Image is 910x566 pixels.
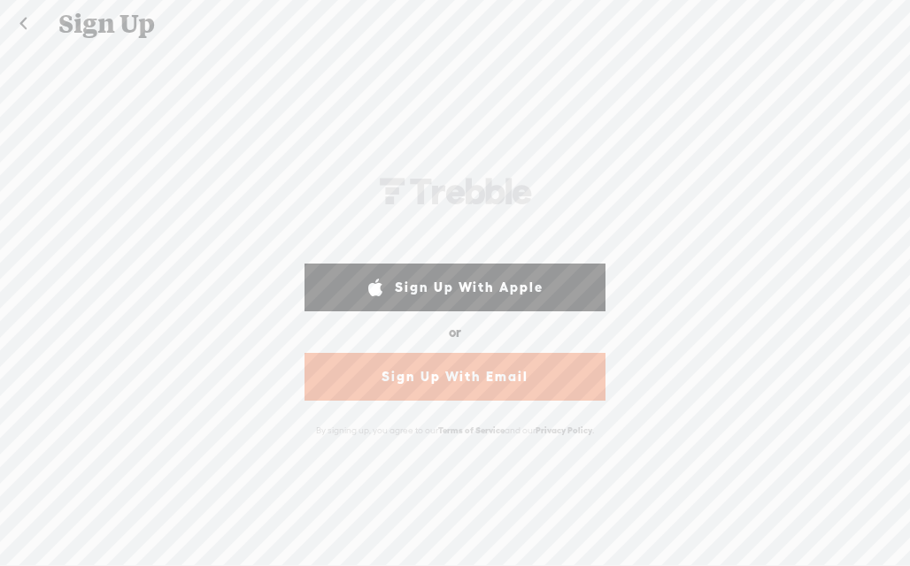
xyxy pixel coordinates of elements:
a: Sign Up With Email [305,353,605,401]
div: or [449,318,461,347]
a: Privacy Policy [536,425,592,435]
div: Sign Up [46,1,866,47]
a: Terms of Service [438,425,505,435]
a: Sign Up With Apple [305,264,605,311]
div: By signing up, you agree to our and our . [300,416,610,445]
